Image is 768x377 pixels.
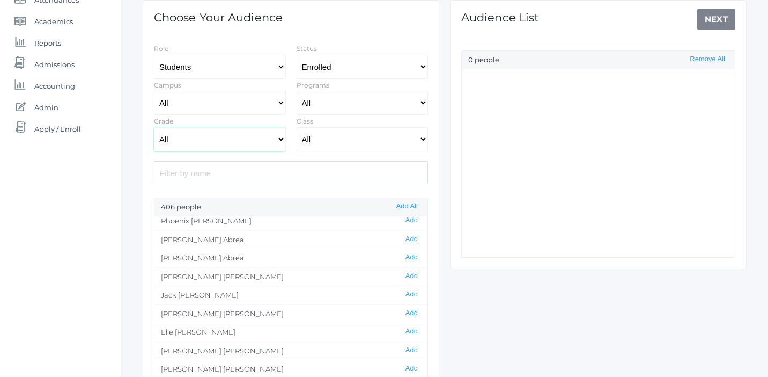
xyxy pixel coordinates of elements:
span: Reports [34,32,61,54]
li: [PERSON_NAME] [PERSON_NAME] [154,267,427,286]
label: Grade [154,117,173,125]
div: 406 people [154,198,427,216]
button: Add [402,235,421,244]
button: Add [402,216,421,225]
div: 0 people [462,51,735,69]
li: [PERSON_NAME] Abrea [154,230,427,249]
li: [PERSON_NAME] Abrea [154,249,427,267]
h1: Audience List [461,11,539,24]
button: Add All [393,202,421,211]
li: Phoenix [PERSON_NAME] [154,212,427,230]
label: Status [297,45,317,53]
button: Add [402,253,421,262]
button: Add [402,327,421,336]
button: Add [402,346,421,355]
button: Add [402,272,421,281]
label: Role [154,45,168,53]
label: Campus [154,81,181,89]
span: Apply / Enroll [34,118,81,140]
button: Add [402,364,421,373]
li: Elle [PERSON_NAME] [154,323,427,342]
input: Filter by name [154,161,428,184]
li: [PERSON_NAME] [PERSON_NAME] [154,305,427,323]
span: Academics [34,11,73,32]
span: Admissions [34,54,75,75]
button: Add [402,290,421,299]
li: Jack [PERSON_NAME] [154,286,427,305]
button: Add [402,309,421,318]
span: Accounting [34,75,75,97]
span: Admin [34,97,58,118]
label: Class [297,117,313,125]
h1: Choose Your Audience [154,11,283,24]
button: Remove All [686,55,728,64]
label: Programs [297,81,329,89]
li: [PERSON_NAME] [PERSON_NAME] [154,342,427,360]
